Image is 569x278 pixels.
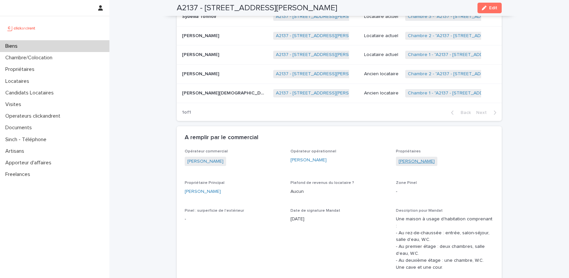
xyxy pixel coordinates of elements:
[364,52,400,58] p: Locataire actuel
[177,7,502,26] tr: Sybellia TonnoirSybellia Tonnoir A2137 - [STREET_ADDRESS][PERSON_NAME] Locataire actuelChambre 3 ...
[408,90,534,96] a: Chambre 1 - "A2137 - [STREET_ADDRESS][PERSON_NAME]"
[3,137,52,143] p: Sinch - Téléphone
[185,149,228,153] span: Opérateur commercial
[185,188,221,195] a: [PERSON_NAME]
[290,209,340,213] span: Date de signature Mandat
[177,104,196,121] p: 1 of 1
[290,216,388,223] p: [DATE]
[457,110,471,115] span: Back
[408,52,534,58] a: Chambre 1 - "A2137 - [STREET_ADDRESS][PERSON_NAME]"
[489,6,497,10] span: Edit
[5,22,37,35] img: UCB0brd3T0yccxBKYDjQ
[3,55,58,61] p: Chambre/Colocation
[396,181,417,185] span: Zone Pinel
[364,90,400,96] p: Ancien locataire
[276,14,372,20] a: A2137 - [STREET_ADDRESS][PERSON_NAME]
[290,181,354,185] span: Plafond de revenus du locataire ?
[3,113,66,119] p: Operateurs clickandrent
[446,110,474,116] button: Back
[396,188,494,195] p: -
[276,52,372,58] a: A2137 - [STREET_ADDRESS][PERSON_NAME]
[408,33,535,39] a: Chambre 2 - "A2137 - [STREET_ADDRESS][PERSON_NAME]"
[399,158,435,165] a: [PERSON_NAME]
[396,209,443,213] span: Description pour Mandat
[185,181,224,185] span: Propriétaire Principal
[3,78,34,84] p: Locataires
[185,209,244,213] span: Pinel : surperficie de l'extérieur
[3,43,23,49] p: Biens
[476,110,491,115] span: Next
[3,125,37,131] p: Documents
[290,157,327,164] a: [PERSON_NAME]
[185,134,258,141] h2: A remplir par le commercial
[477,3,502,13] button: Edit
[3,160,57,166] p: Apporteur d'affaires
[187,158,223,165] a: [PERSON_NAME]
[182,32,221,39] p: [PERSON_NAME]
[3,66,40,73] p: Propriétaires
[182,70,221,77] p: [PERSON_NAME]
[276,71,372,77] a: A2137 - [STREET_ADDRESS][PERSON_NAME]
[182,89,266,96] p: [PERSON_NAME][DEMOGRAPHIC_DATA]
[364,71,400,77] p: Ancien locataire
[3,90,59,96] p: Candidats Locataires
[182,13,218,20] p: Sybellia Tonnoir
[177,45,502,65] tr: [PERSON_NAME][PERSON_NAME] A2137 - [STREET_ADDRESS][PERSON_NAME] Locataire actuelChambre 1 - "A21...
[290,149,336,153] span: Opérateur opérationnel
[182,51,221,58] p: [PERSON_NAME]
[177,3,337,13] h2: A2137 - [STREET_ADDRESS][PERSON_NAME]
[3,148,30,154] p: Artisans
[364,33,400,39] p: Locataire actuel
[290,188,388,195] p: Aucun
[3,101,27,108] p: Visites
[177,26,502,45] tr: [PERSON_NAME][PERSON_NAME] A2137 - [STREET_ADDRESS][PERSON_NAME] Locataire actuelChambre 2 - "A21...
[276,33,372,39] a: A2137 - [STREET_ADDRESS][PERSON_NAME]
[177,83,502,103] tr: [PERSON_NAME][DEMOGRAPHIC_DATA][PERSON_NAME][DEMOGRAPHIC_DATA] A2137 - [STREET_ADDRESS][PERSON_NA...
[276,90,372,96] a: A2137 - [STREET_ADDRESS][PERSON_NAME]
[177,65,502,84] tr: [PERSON_NAME][PERSON_NAME] A2137 - [STREET_ADDRESS][PERSON_NAME] Ancien locataireChambre 2 - "A21...
[396,149,421,153] span: Propriétaires
[185,216,283,223] p: -
[408,71,535,77] a: Chambre 2 - "A2137 - [STREET_ADDRESS][PERSON_NAME]"
[474,110,502,116] button: Next
[3,171,35,178] p: Freelances
[408,14,535,20] a: Chambre 3 - "A2137 - [STREET_ADDRESS][PERSON_NAME]"
[396,216,494,271] p: Une maison à usage d'habitation comprenant : - Au rez-de-chaussée : entrée, salon-séjour, salle d...
[364,14,400,20] p: Locataire actuel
